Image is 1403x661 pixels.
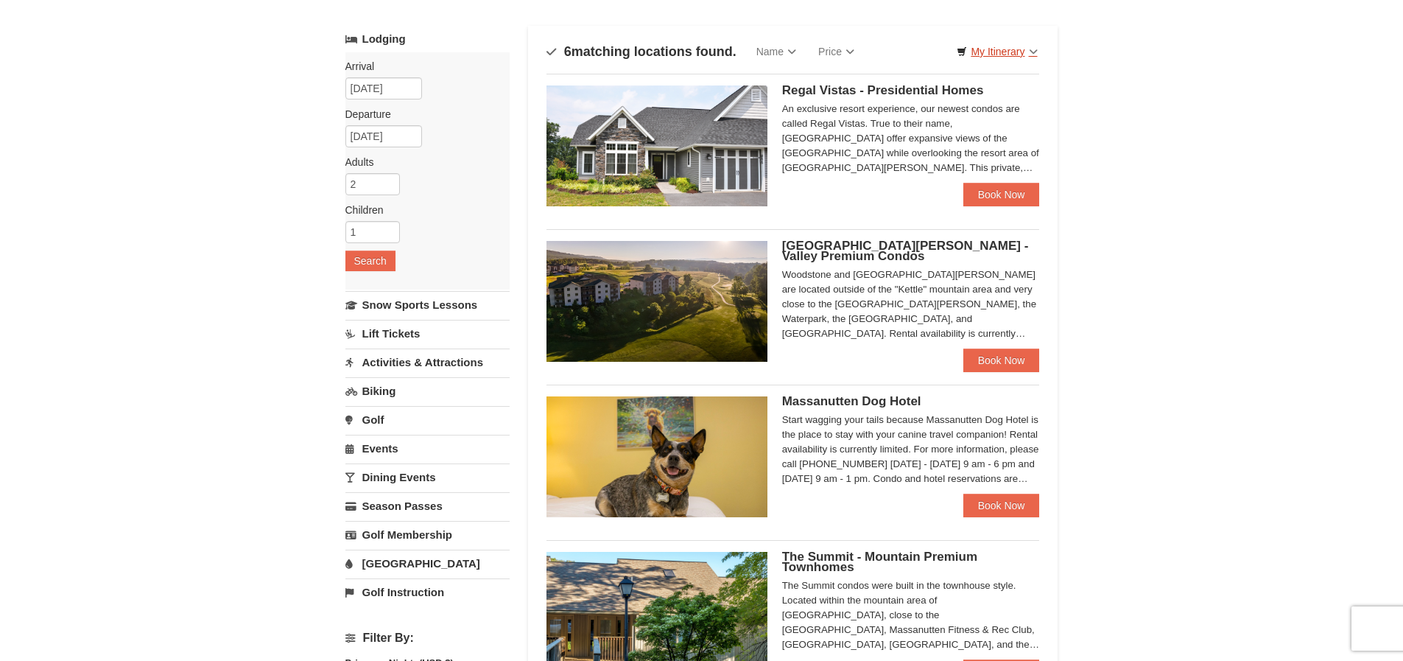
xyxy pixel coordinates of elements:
div: An exclusive resort experience, our newest condos are called Regal Vistas. True to their name, [G... [782,102,1040,175]
a: Golf Instruction [345,578,510,606]
a: Season Passes [345,492,510,520]
div: Woodstone and [GEOGRAPHIC_DATA][PERSON_NAME] are located outside of the "Kettle" mountain area an... [782,267,1040,341]
a: Biking [345,377,510,405]
a: Events [345,435,510,462]
button: Search [345,251,395,271]
h4: matching locations found. [546,44,736,59]
div: Start wagging your tails because Massanutten Dog Hotel is the place to stay with your canine trav... [782,413,1040,486]
span: Massanutten Dog Hotel [782,394,921,408]
label: Adults [345,155,499,169]
a: Lodging [345,26,510,52]
span: The Summit - Mountain Premium Townhomes [782,550,977,574]
a: Book Now [963,349,1040,372]
img: 27428181-5-81c892a3.jpg [546,396,767,517]
a: Lift Tickets [345,320,510,347]
a: Name [745,37,807,66]
a: Price [807,37,865,66]
a: Snow Sports Lessons [345,291,510,318]
span: Regal Vistas - Presidential Homes [782,83,984,97]
a: Book Now [963,183,1040,206]
img: 19219041-4-ec11c166.jpg [546,241,767,362]
label: Children [345,203,499,217]
div: The Summit condos were built in the townhouse style. Located within the mountain area of [GEOGRAP... [782,578,1040,652]
a: Golf [345,406,510,433]
label: Arrival [345,59,499,74]
a: Golf Membership [345,521,510,548]
a: My Itinerary [947,41,1047,63]
span: [GEOGRAPHIC_DATA][PERSON_NAME] - Valley Premium Condos [782,239,1029,263]
h4: Filter By: [345,632,510,645]
label: Departure [345,107,499,122]
a: Activities & Attractions [345,349,510,376]
span: 6 [564,44,572,59]
a: [GEOGRAPHIC_DATA] [345,550,510,577]
img: 19218991-1-902409a9.jpg [546,85,767,206]
a: Dining Events [345,464,510,491]
a: Book Now [963,494,1040,517]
